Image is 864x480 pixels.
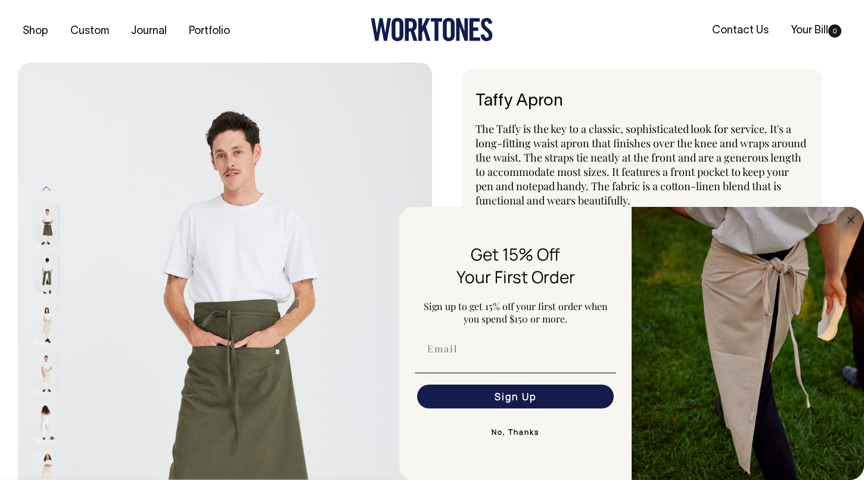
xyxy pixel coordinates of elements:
img: olive [33,206,60,247]
span: Sign up to get 15% off your first order when you spend $150 or more. [424,300,608,325]
a: Your Bill0 [786,21,846,41]
span: The Taffy is the key to a classic, sophisticated look for service. It's a long-fitting waist apro... [475,122,806,208]
span: 0 [828,24,841,38]
img: natural [33,304,60,345]
img: underline [415,373,616,373]
button: No, Thanks [415,420,616,444]
button: Previous [38,175,55,202]
a: Portfolio [184,21,235,41]
a: Journal [126,21,172,41]
img: 5e34ad8f-4f05-4173-92a8-ea475ee49ac9.jpeg [632,207,864,480]
h6: Taffy Apron [475,92,809,111]
button: Sign Up [417,385,614,408]
a: Shop [18,21,53,41]
a: Custom [66,21,114,41]
img: olive [33,255,60,296]
span: Your First Order [456,265,575,288]
a: Contact Us [707,21,773,41]
input: Email [417,337,614,361]
button: Close dialog [844,213,858,227]
div: FLYOUT Form [399,207,864,480]
span: Get 15% Off [471,243,560,265]
img: natural [33,401,60,443]
img: natural [33,352,60,394]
